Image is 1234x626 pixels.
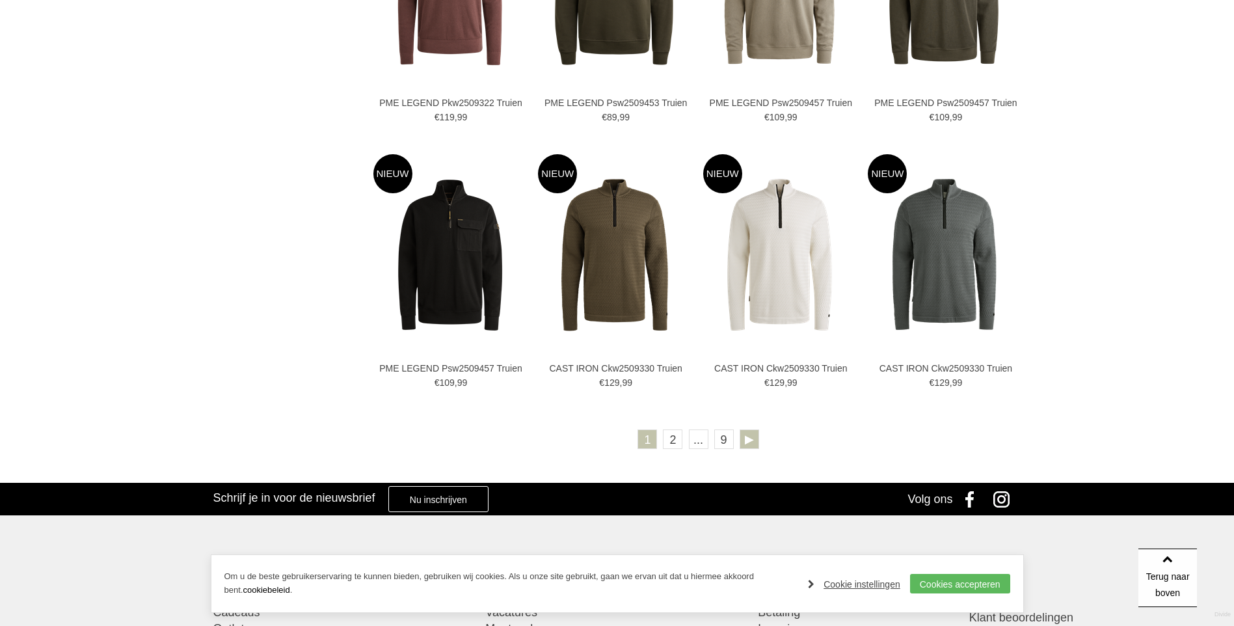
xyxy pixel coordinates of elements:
h3: Klant beoordelingen [969,610,1104,625]
a: cookiebeleid [243,585,289,595]
div: Volg ons [907,483,952,515]
span: € [930,112,935,122]
span: € [602,112,607,122]
div: Collectie [213,552,476,567]
span: , [785,112,787,122]
div: Klantenservice [758,552,1021,567]
span: 99 [787,112,798,122]
a: Cookie instellingen [808,575,900,594]
span: 109 [439,377,454,388]
a: Instagram [989,483,1021,515]
a: PME LEGEND Psw2509453 Truien [544,97,688,109]
span: , [617,112,620,122]
span: 119 [439,112,454,122]
span: 99 [952,377,963,388]
a: PME LEGEND Psw2509457 Truien [379,362,522,374]
span: 99 [619,112,630,122]
span: ... [689,429,708,449]
a: CAST IRON Ckw2509330 Truien [709,362,852,374]
span: 129 [934,377,949,388]
span: € [764,377,770,388]
p: Om u de beste gebruikerservaring te kunnen bieden, gebruiken wij cookies. Als u onze site gebruik... [224,570,796,597]
span: , [455,112,457,122]
a: Terug naar boven [1138,549,1197,607]
span: € [930,377,935,388]
a: Facebook [956,483,989,515]
span: 129 [604,377,619,388]
a: Cookies accepteren [910,574,1010,593]
img: CAST IRON Ckw2509330 Truien [538,178,691,331]
a: 1 [637,429,657,449]
span: 99 [457,112,468,122]
span: , [950,377,952,388]
a: PME LEGEND Psw2509457 Truien [874,97,1017,109]
a: Nu inschrijven [388,486,489,512]
span: 129 [770,377,785,388]
span: € [435,377,440,388]
span: 99 [952,112,963,122]
a: 2 [663,429,682,449]
a: CAST IRON Ckw2509330 Truien [544,362,688,374]
span: € [764,112,770,122]
span: , [785,377,787,388]
span: 99 [622,377,632,388]
span: 89 [607,112,617,122]
span: 99 [457,377,468,388]
a: PME LEGEND Pkw2509322 Truien [379,97,522,109]
span: , [619,377,622,388]
img: PME LEGEND Psw2509457 Truien [373,178,526,331]
h3: Schrijf je in voor de nieuwsbrief [213,491,375,505]
a: 9 [714,429,734,449]
div: Over ons [485,552,748,567]
span: 109 [934,112,949,122]
span: 99 [787,377,798,388]
span: , [950,112,952,122]
img: CAST IRON Ckw2509330 Truien [868,178,1021,331]
a: CAST IRON Ckw2509330 Truien [874,362,1017,374]
span: € [435,112,440,122]
span: 109 [770,112,785,122]
img: CAST IRON Ckw2509330 Truien [703,178,856,331]
a: Divide [1214,606,1231,623]
a: PME LEGEND Psw2509457 Truien [709,97,852,109]
span: , [455,377,457,388]
span: € [599,377,604,388]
